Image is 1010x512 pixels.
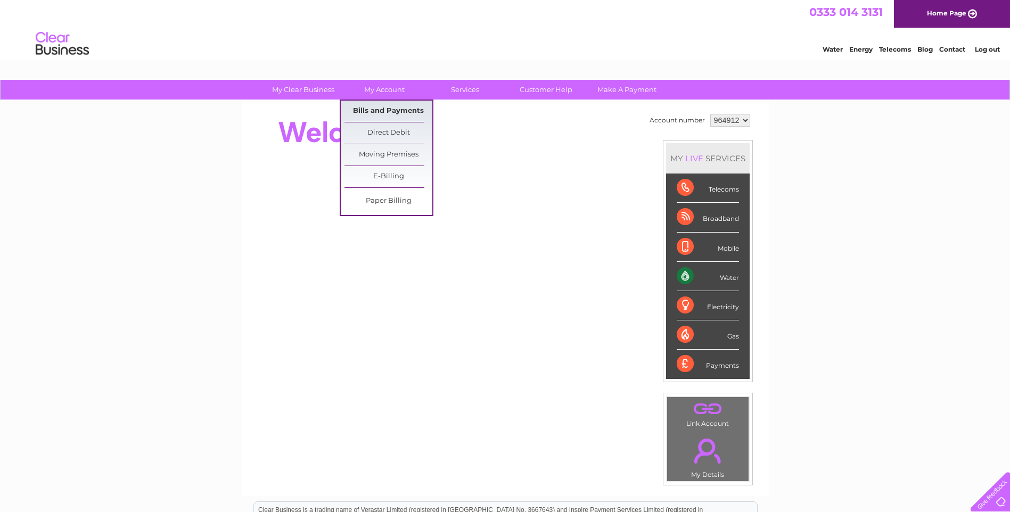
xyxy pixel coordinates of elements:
[259,80,347,100] a: My Clear Business
[677,262,739,291] div: Water
[502,80,590,100] a: Customer Help
[975,45,1000,53] a: Log out
[666,143,750,174] div: MY SERVICES
[344,191,432,212] a: Paper Billing
[677,203,739,232] div: Broadband
[677,291,739,320] div: Electricity
[340,80,428,100] a: My Account
[254,6,757,52] div: Clear Business is a trading name of Verastar Limited (registered in [GEOGRAPHIC_DATA] No. 3667643...
[344,122,432,144] a: Direct Debit
[344,101,432,122] a: Bills and Payments
[670,432,746,469] a: .
[667,430,749,482] td: My Details
[647,111,708,129] td: Account number
[677,233,739,262] div: Mobile
[677,174,739,203] div: Telecoms
[879,45,911,53] a: Telecoms
[917,45,933,53] a: Blog
[677,350,739,378] div: Payments
[583,80,671,100] a: Make A Payment
[344,144,432,166] a: Moving Premises
[939,45,965,53] a: Contact
[823,45,843,53] a: Water
[683,153,705,163] div: LIVE
[677,320,739,350] div: Gas
[344,166,432,187] a: E-Billing
[849,45,873,53] a: Energy
[421,80,509,100] a: Services
[35,28,89,60] img: logo.png
[667,397,749,430] td: Link Account
[670,400,746,418] a: .
[809,5,883,19] a: 0333 014 3131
